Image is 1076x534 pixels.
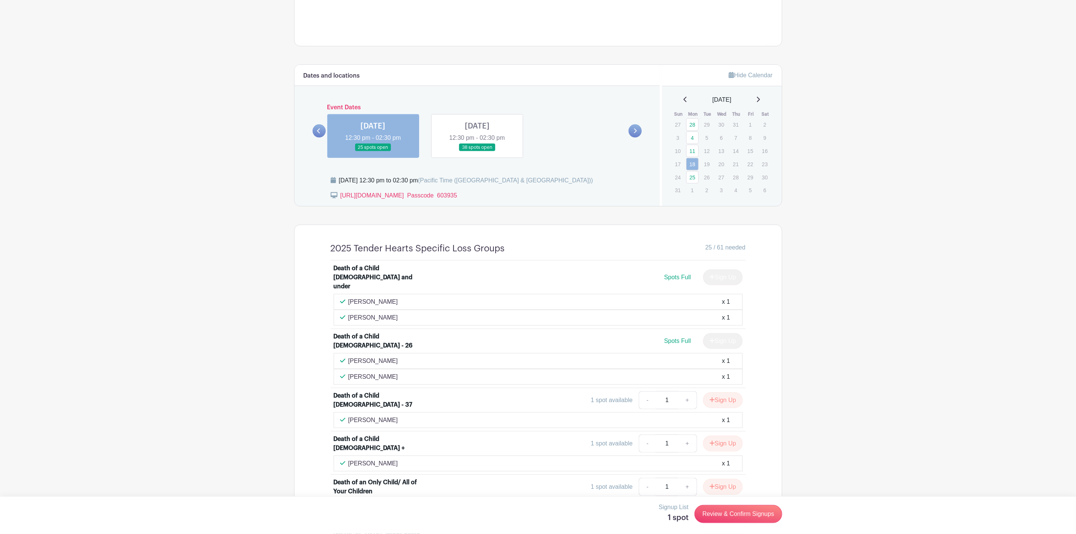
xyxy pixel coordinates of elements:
button: Sign Up [703,436,743,451]
th: Sun [671,110,686,118]
span: [DATE] [713,95,731,104]
div: Death of a Child [DEMOGRAPHIC_DATA] - 26 [334,332,427,350]
p: 8 [744,132,757,144]
div: x 1 [722,416,730,425]
p: 30 [759,171,771,183]
a: 25 [686,171,699,184]
p: 10 [672,145,684,157]
p: 27 [672,119,684,130]
p: 9 [759,132,771,144]
p: 20 [715,158,728,170]
p: [PERSON_NAME] [348,416,398,425]
div: 1 spot available [591,482,633,491]
p: 4 [730,184,742,196]
p: 7 [730,132,742,144]
div: 1 spot available [591,396,633,405]
th: Sat [758,110,773,118]
p: 12 [701,145,713,157]
div: x 1 [722,357,730,366]
div: Death of a Child [DEMOGRAPHIC_DATA] + [334,435,427,453]
a: + [678,391,697,409]
a: 4 [686,132,699,144]
p: [PERSON_NAME] [348,372,398,381]
span: Spots Full [664,338,691,344]
h5: 1 spot [659,513,688,522]
p: 16 [759,145,771,157]
p: 6 [759,184,771,196]
a: - [639,391,656,409]
p: 6 [715,132,728,144]
p: 24 [672,171,684,183]
p: 29 [701,119,713,130]
a: + [678,435,697,453]
p: 2 [759,119,771,130]
div: Death of an Only Child/ All of Your Children [334,478,427,496]
button: Sign Up [703,392,743,408]
button: Sign Up [703,479,743,495]
p: 23 [759,158,771,170]
span: (Pacific Time ([GEOGRAPHIC_DATA] & [GEOGRAPHIC_DATA])) [418,177,593,184]
div: 1 spot available [591,439,633,448]
p: 21 [730,158,742,170]
div: x 1 [722,459,730,468]
span: 25 / 61 needed [705,243,746,252]
p: 15 [744,145,757,157]
a: + [678,478,697,496]
p: 22 [744,158,757,170]
p: 5 [701,132,713,144]
div: x 1 [722,313,730,322]
p: 17 [672,158,684,170]
div: Death of a Child [DEMOGRAPHIC_DATA] and under [334,264,427,291]
p: Signup List [659,503,688,512]
p: 13 [715,145,728,157]
div: Death of a Child [DEMOGRAPHIC_DATA] - 37 [334,391,427,409]
p: 29 [744,171,757,183]
p: 19 [701,158,713,170]
th: Fri [744,110,759,118]
span: Spots Full [664,274,691,280]
a: [URL][DOMAIN_NAME] Passcode 603935 [340,192,457,199]
a: Hide Calendar [729,72,772,78]
p: 14 [730,145,742,157]
a: 11 [686,145,699,157]
h6: Event Dates [326,104,629,111]
p: [PERSON_NAME] [348,297,398,306]
a: - [639,435,656,453]
p: 31 [672,184,684,196]
p: 2 [701,184,713,196]
a: Review & Confirm Signups [694,505,782,523]
div: x 1 [722,297,730,306]
p: 27 [715,171,728,183]
p: 3 [715,184,728,196]
p: 31 [730,119,742,130]
th: Thu [729,110,744,118]
a: - [639,478,656,496]
p: 26 [701,171,713,183]
th: Tue [700,110,715,118]
p: 30 [715,119,728,130]
p: 3 [672,132,684,144]
h6: Dates and locations [304,72,360,80]
div: [DATE] 12:30 pm to 02:30 pm [339,176,593,185]
p: 5 [744,184,757,196]
a: 28 [686,118,699,131]
th: Mon [686,110,701,118]
p: 1 [686,184,699,196]
p: 28 [730,171,742,183]
p: [PERSON_NAME] [348,357,398,366]
p: [PERSON_NAME] [348,313,398,322]
h4: 2025 Tender Hearts Specific Loss Groups [331,243,505,254]
p: 1 [744,119,757,130]
th: Wed [715,110,730,118]
a: 18 [686,158,699,170]
div: x 1 [722,372,730,381]
p: [PERSON_NAME] [348,459,398,468]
